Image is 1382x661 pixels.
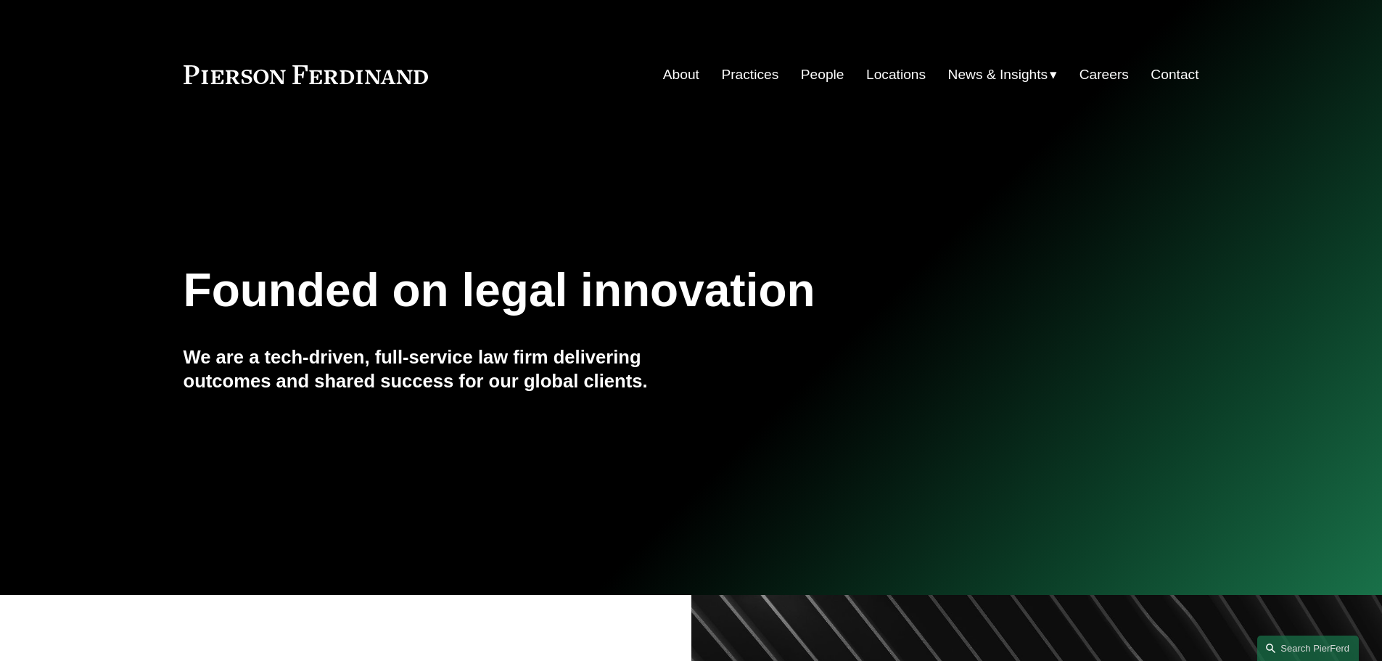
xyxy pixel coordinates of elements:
[184,345,691,393] h4: We are a tech-driven, full-service law firm delivering outcomes and shared success for our global...
[1079,61,1129,89] a: Careers
[948,62,1048,88] span: News & Insights
[1151,61,1198,89] a: Contact
[184,264,1030,317] h1: Founded on legal innovation
[663,61,699,89] a: About
[866,61,926,89] a: Locations
[948,61,1058,89] a: folder dropdown
[801,61,844,89] a: People
[1257,636,1359,661] a: Search this site
[721,61,778,89] a: Practices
